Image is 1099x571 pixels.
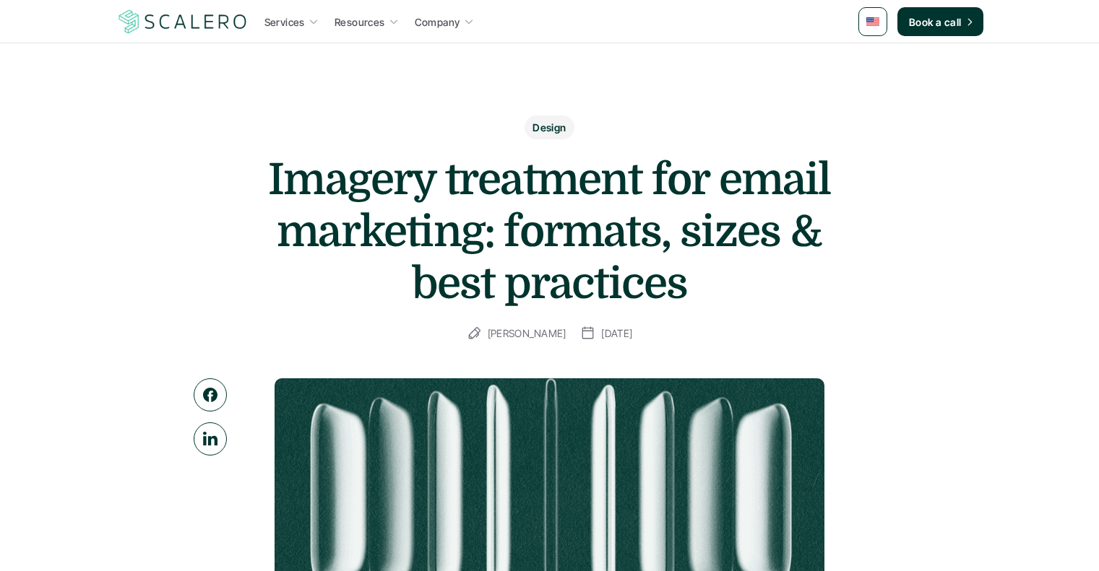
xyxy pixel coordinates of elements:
p: [PERSON_NAME] [488,324,566,342]
p: Resources [335,14,385,30]
p: Book a call [909,14,962,30]
img: Scalero company logo [116,8,249,35]
p: Services [264,14,305,30]
h1: Imagery treatment for email marketing: formats, sizes & best practices [261,154,839,310]
p: Design [533,120,566,135]
p: Company [415,14,460,30]
p: [DATE] [601,324,632,342]
a: Scalero company logo [116,9,249,35]
a: Book a call [897,7,983,36]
